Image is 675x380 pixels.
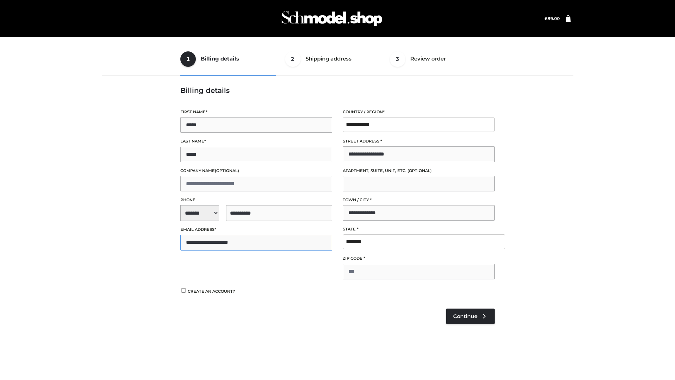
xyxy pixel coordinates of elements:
span: (optional) [407,168,432,173]
img: Schmodel Admin 964 [279,5,385,32]
a: £89.00 [545,16,560,21]
label: State [343,226,495,233]
a: Continue [446,309,495,324]
label: Email address [180,226,332,233]
label: Phone [180,197,332,203]
span: Continue [453,313,477,319]
label: First name [180,109,332,115]
label: Apartment, suite, unit, etc. [343,167,495,174]
label: Last name [180,138,332,145]
bdi: 89.00 [545,16,560,21]
label: Company name [180,167,332,174]
label: Street address [343,138,495,145]
input: Create an account? [180,288,187,293]
h3: Billing details [180,86,495,95]
label: ZIP Code [343,255,495,262]
span: £ [545,16,547,21]
span: Create an account? [188,289,235,294]
label: Country / Region [343,109,495,115]
label: Town / City [343,197,495,203]
span: (optional) [215,168,239,173]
